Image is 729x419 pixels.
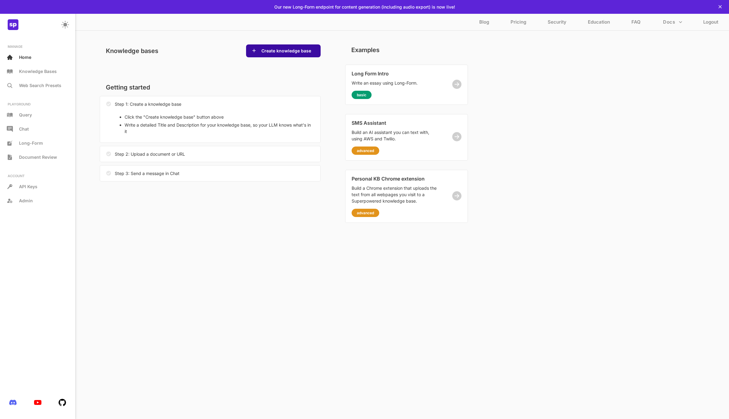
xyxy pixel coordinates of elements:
[357,93,366,97] p: basic
[19,154,57,160] span: Document Review
[352,176,437,182] p: Personal KB Chrome extension
[352,70,437,77] p: Long Form Intro
[703,19,718,28] p: Logout
[588,19,610,28] p: Education
[34,400,41,405] img: N39bNTixw8P4fi+M93mRMZHgAAAAASUVORK5CYII=
[19,83,61,88] p: Web Search Presets
[115,151,185,157] p: Step 2: Upload a document or URL
[59,399,66,406] img: 6MBzwQAAAABJRU5ErkJggg==
[125,114,314,120] li: Click the "Create knowledge base" button above
[357,211,374,215] p: advanced
[19,140,43,146] span: Long-Form
[19,198,33,203] p: Admin
[19,184,37,189] p: API Keys
[260,48,313,54] button: Create knowledge base
[3,44,72,49] p: MANAGE
[352,80,437,86] p: Write an essay using Long-Form.
[125,122,314,135] li: Write a detailed Title and Description for your knowledge base, so your LLM knows what's in it
[274,4,455,10] p: Our new Long-Form endpoint for content generation (including audio export) is now live!
[9,400,17,405] img: bnu8aOQAAAABJRU5ErkJggg==
[3,174,72,178] p: ACCOUNT
[100,45,164,56] p: Knowledge bases
[345,44,386,55] p: Examples
[352,185,437,204] p: Build a Chrome extension that uploads the text from all webpages you visit to a Superpowered know...
[19,55,31,60] p: Home
[357,148,374,153] p: advanced
[352,120,437,126] p: SMS Assistant
[19,126,29,131] p: Chat
[548,19,566,28] p: Security
[19,112,32,117] p: Query
[352,129,437,142] p: Build an AI assistant you can text with, using AWS and Twilio.
[115,101,181,107] p: Step 1: Create a knowledge base
[3,102,72,106] p: PLAYGROUND
[115,170,179,177] p: Step 3: Send a message in Chat
[8,19,18,30] img: z8lAhOqrsAAAAASUVORK5CYII=
[511,19,526,28] p: Pricing
[19,69,57,74] p: Knowledge Bases
[631,19,641,28] p: FAQ
[661,16,685,28] button: more
[100,82,321,93] p: Getting started
[479,19,489,28] p: Blog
